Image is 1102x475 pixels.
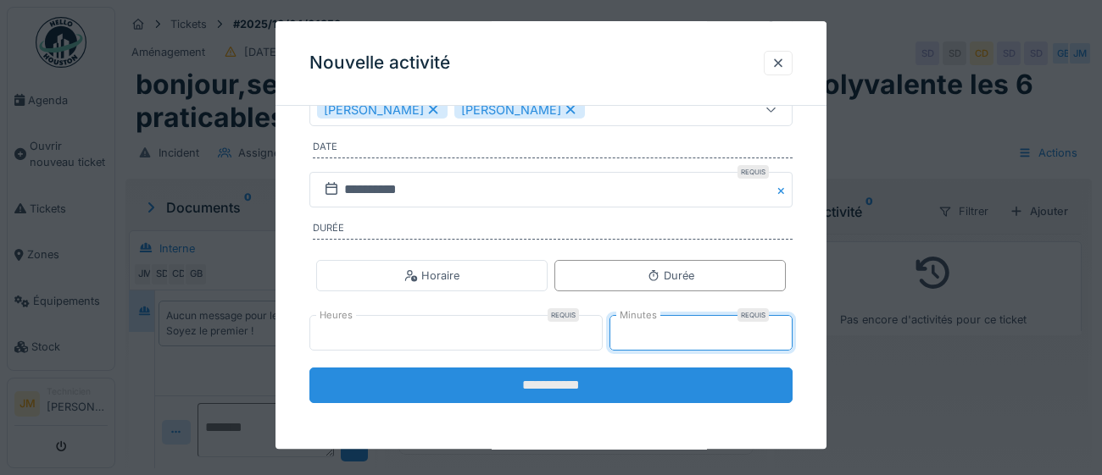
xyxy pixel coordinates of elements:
[404,268,459,284] div: Horaire
[309,52,450,74] h3: Nouvelle activité
[616,309,660,323] label: Minutes
[774,173,793,208] button: Close
[737,166,769,180] div: Requis
[317,101,448,119] div: [PERSON_NAME]
[737,309,769,323] div: Requis
[548,309,579,323] div: Requis
[313,222,793,240] label: Durée
[316,309,356,323] label: Heures
[313,141,793,159] label: Date
[647,268,694,284] div: Durée
[454,101,585,119] div: [PERSON_NAME]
